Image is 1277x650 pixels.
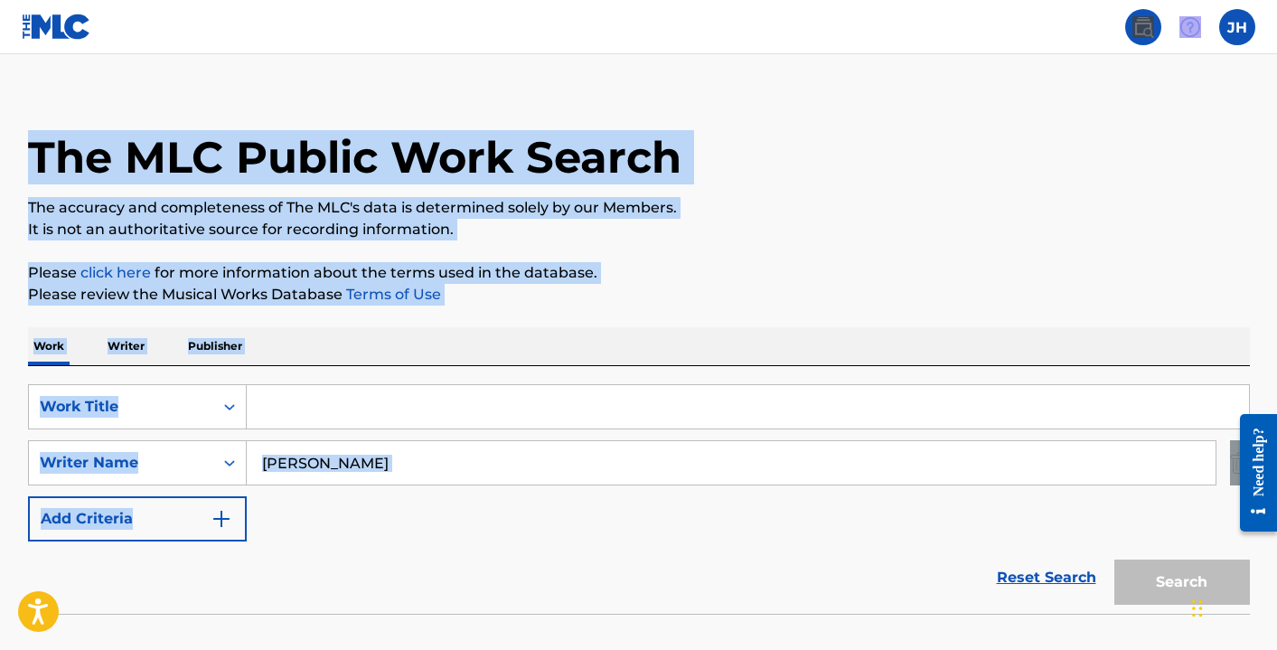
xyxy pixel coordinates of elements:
div: Writer Name [40,452,202,474]
p: Please review the Musical Works Database [28,284,1250,306]
div: Help [1172,9,1208,45]
p: Work [28,327,70,365]
p: It is not an authoritative source for recording information. [28,219,1250,240]
p: Publisher [183,327,248,365]
p: Please for more information about the terms used in the database. [28,262,1250,284]
a: Public Search [1125,9,1161,45]
button: Add Criteria [28,496,247,542]
div: User Menu [1219,9,1255,45]
iframe: Resource Center [1226,396,1277,551]
a: click here [80,264,151,281]
img: MLC Logo [22,14,91,40]
img: help [1179,16,1201,38]
p: The accuracy and completeness of The MLC's data is determined solely by our Members. [28,197,1250,219]
p: Writer [102,327,150,365]
iframe: Chat Widget [1187,563,1277,650]
h1: The MLC Public Work Search [28,130,681,184]
form: Search Form [28,384,1250,614]
div: Drag [1192,581,1203,636]
a: Reset Search [988,558,1105,598]
a: Terms of Use [343,286,441,303]
img: search [1132,16,1154,38]
div: Work Title [40,396,202,418]
img: 9d2ae6d4665cec9f34b9.svg [211,508,232,530]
